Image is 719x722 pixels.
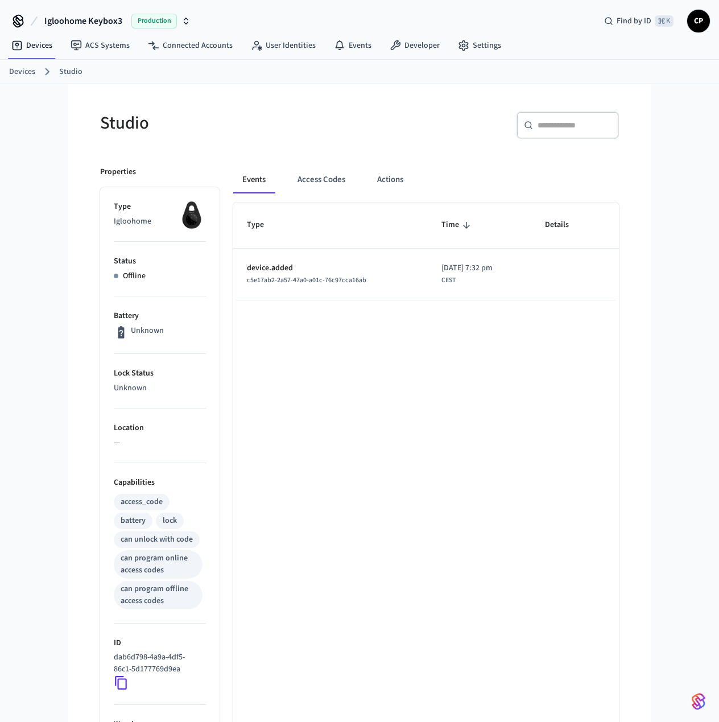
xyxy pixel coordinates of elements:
span: [DATE] 7:32 pm [441,262,493,274]
p: Capabilities [114,477,206,489]
p: Unknown [114,382,206,394]
a: User Identities [242,35,325,56]
div: can program online access codes [121,552,196,576]
p: Battery [114,310,206,322]
span: Find by ID [617,15,651,27]
p: device.added [247,262,414,274]
div: can unlock with code [121,534,193,546]
span: Details [545,216,584,234]
h5: Studio [100,112,353,135]
span: CP [688,11,709,31]
span: Time [441,216,474,234]
div: access_code [121,496,163,508]
button: Events [233,166,275,193]
span: Production [131,14,177,28]
a: Developer [381,35,449,56]
img: igloohome_igke [177,201,206,229]
p: Status [114,255,206,267]
a: Devices [2,35,61,56]
p: Igloohome [114,216,206,228]
span: Type [247,216,279,234]
p: Lock Status [114,368,206,379]
div: can program offline access codes [121,583,196,607]
button: Actions [368,166,412,193]
p: Location [114,422,206,434]
a: Events [325,35,381,56]
p: Type [114,201,206,213]
p: Offline [123,270,146,282]
p: ID [114,637,206,649]
a: Studio [59,66,82,78]
div: Europe/Berlin [441,262,493,286]
p: — [114,437,206,449]
p: Unknown [131,325,164,337]
span: ⌘ K [655,15,673,27]
p: Properties [100,166,136,178]
a: Settings [449,35,510,56]
a: Devices [9,66,35,78]
span: CEST [441,275,456,286]
button: CP [687,10,710,32]
table: sticky table [233,203,619,300]
a: ACS Systems [61,35,139,56]
button: Access Codes [288,166,354,193]
div: ant example [233,166,619,193]
span: Igloohome Keybox3 [44,14,122,28]
div: lock [163,515,177,527]
span: c5e17ab2-2a57-47a0-a01c-76c97cca16ab [247,275,366,285]
p: dab6d798-4a9a-4df5-86c1-5d177769d9ea [114,651,201,675]
a: Connected Accounts [139,35,242,56]
img: SeamLogoGradient.69752ec5.svg [692,692,705,711]
div: Find by ID⌘ K [595,11,683,31]
div: battery [121,515,146,527]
